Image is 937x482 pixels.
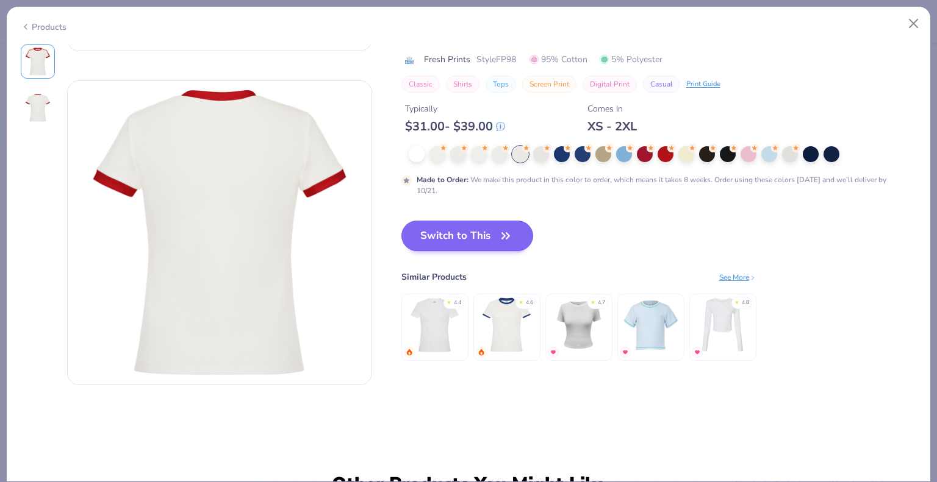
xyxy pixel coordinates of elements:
[476,53,516,66] span: Style FP98
[686,79,720,89] div: Print Guide
[583,76,637,93] button: Digital Print
[550,296,608,353] img: Fresh Prints Sunset Ribbed T-shirt
[446,76,479,93] button: Shirts
[719,271,756,282] div: See More
[591,299,595,303] div: ★
[406,296,464,353] img: Fresh Prints Naomi Slim Fit Y2K Shirt
[417,174,889,196] div: We make this product in this color to order, which means it takes 8 weeks. Order using these colo...
[401,76,440,93] button: Classic
[587,119,637,134] div: XS - 2XL
[550,349,557,356] img: MostFav.gif
[447,299,451,303] div: ★
[530,53,587,66] span: 95% Cotton
[21,21,66,34] div: Products
[643,76,680,93] button: Casual
[519,299,523,303] div: ★
[23,47,52,76] img: Front
[734,299,739,303] div: ★
[401,221,534,251] button: Switch to This
[622,349,629,356] img: MostFav.gif
[587,102,637,115] div: Comes In
[417,175,468,185] strong: Made to Order :
[478,349,485,356] img: trending.gif
[486,76,516,93] button: Tops
[401,271,467,283] div: Similar Products
[401,55,418,65] img: brand logo
[598,299,605,307] div: 4.7
[23,93,52,122] img: Back
[600,53,662,66] span: 5% Polyester
[622,296,680,353] img: Fresh Prints Cover Stitched Mini Tee
[454,299,461,307] div: 4.4
[522,76,576,93] button: Screen Print
[478,296,536,353] img: Fresh Prints Simone Slim Fit Ringer Shirt
[902,12,925,35] button: Close
[405,119,505,134] div: $ 31.00 - $ 39.00
[405,102,505,115] div: Typically
[406,349,413,356] img: trending.gif
[742,299,749,307] div: 4.8
[694,296,752,353] img: Bella Canvas Ladies' Micro Ribbed Long Sleeve Baby Tee
[68,81,372,385] img: Back
[424,53,470,66] span: Fresh Prints
[526,299,533,307] div: 4.6
[694,349,701,356] img: MostFav.gif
